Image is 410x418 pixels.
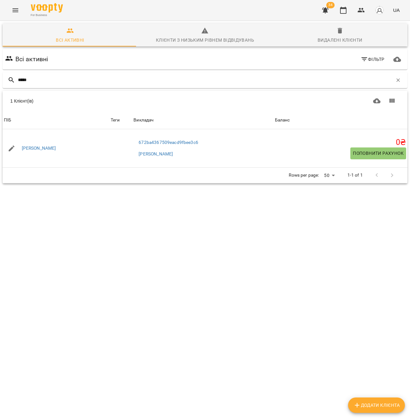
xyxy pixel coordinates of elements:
span: UA [393,7,400,13]
button: UA [390,4,402,16]
span: Викладач [133,116,272,124]
div: Видалені клієнти [318,36,362,44]
img: Voopty Logo [31,3,63,13]
p: Rows per page: [289,172,319,179]
span: ПІБ [4,116,108,124]
div: Теги [111,116,131,124]
a: [PERSON_NAME] [139,151,173,157]
h6: Всі активні [15,54,48,64]
div: Клієнти з низьким рівнем відвідувань [156,36,254,44]
div: Всі активні [56,36,84,44]
div: Sort [4,116,11,124]
div: Table Toolbar [3,91,407,111]
a: [PERSON_NAME] [22,145,56,152]
button: Menu [8,3,23,18]
p: 1-1 of 1 [347,172,363,179]
button: Показати колонки [384,93,400,109]
a: 672ba4367509eacd9fbee3c6 [139,139,198,146]
span: 34 [326,2,335,8]
img: avatar_s.png [375,6,384,15]
div: Sort [275,116,290,124]
div: Sort [133,116,153,124]
button: Фільтр [358,54,387,65]
button: Поповнити рахунок [350,147,406,159]
div: ПІБ [4,116,11,124]
div: 1 Клієнт(ів) [10,98,201,104]
span: Фільтр [361,55,385,63]
div: Баланс [275,116,290,124]
div: 50 [321,171,337,180]
span: Поповнити рахунок [353,149,404,157]
div: Викладач [133,116,153,124]
button: Завантажити CSV [369,93,385,109]
h5: 0 ₴ [275,138,406,147]
span: Баланс [275,116,406,124]
span: For Business [31,13,63,17]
